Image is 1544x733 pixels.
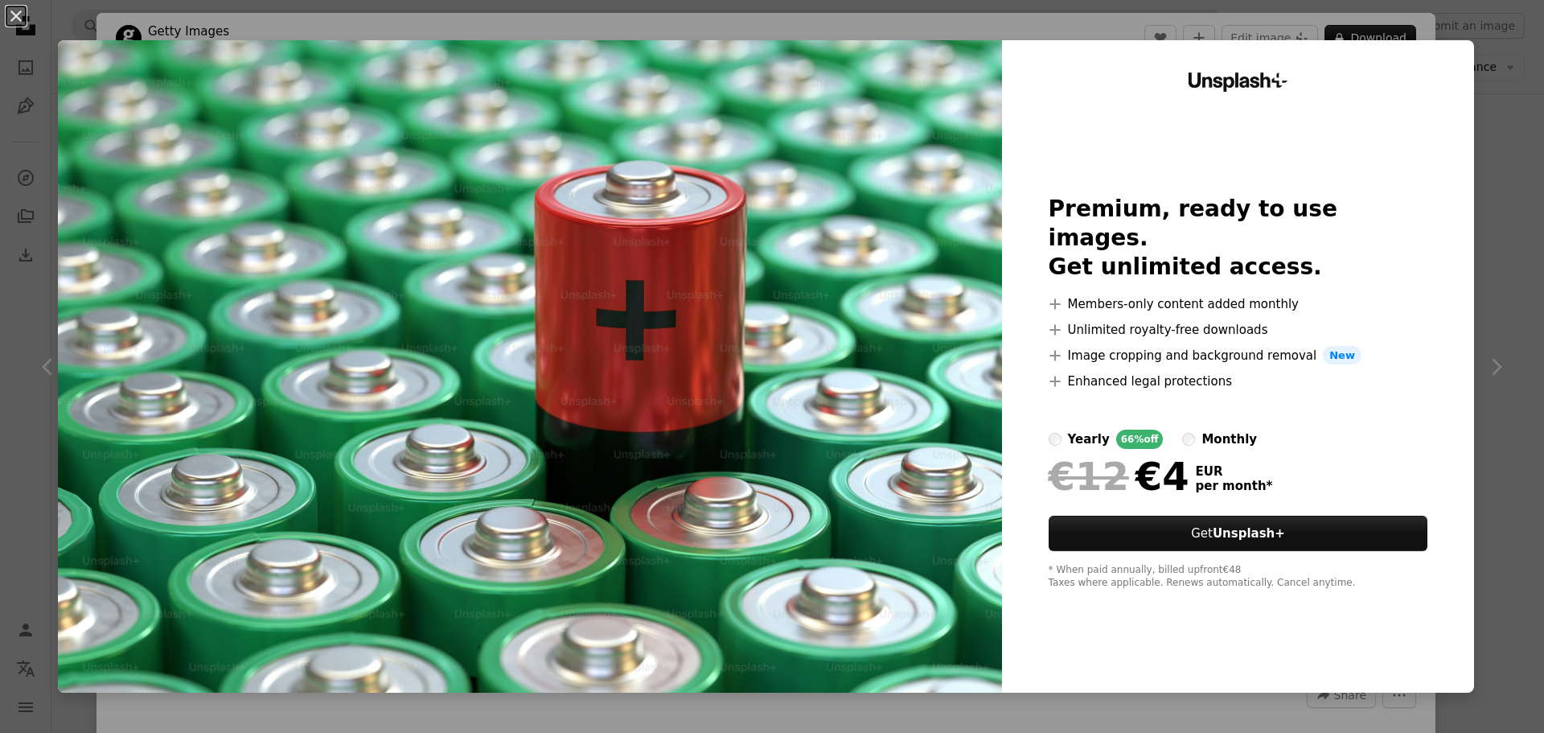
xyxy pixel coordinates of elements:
[1068,430,1110,449] div: yearly
[1049,320,1428,340] li: Unlimited royalty-free downloads
[1116,430,1164,449] div: 66% off
[1049,455,1129,497] span: €12
[1049,346,1428,365] li: Image cropping and background removal
[1049,372,1428,391] li: Enhanced legal protections
[1049,516,1428,551] button: GetUnsplash+
[1182,433,1195,446] input: monthly
[1196,479,1273,493] span: per month *
[1213,526,1285,541] strong: Unsplash+
[1049,433,1061,446] input: yearly66%off
[1323,346,1361,365] span: New
[1049,195,1428,282] h2: Premium, ready to use images. Get unlimited access.
[1049,455,1189,497] div: €4
[1201,430,1257,449] div: monthly
[1049,294,1428,314] li: Members-only content added monthly
[1049,564,1428,590] div: * When paid annually, billed upfront €48 Taxes where applicable. Renews automatically. Cancel any...
[1196,464,1273,479] span: EUR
